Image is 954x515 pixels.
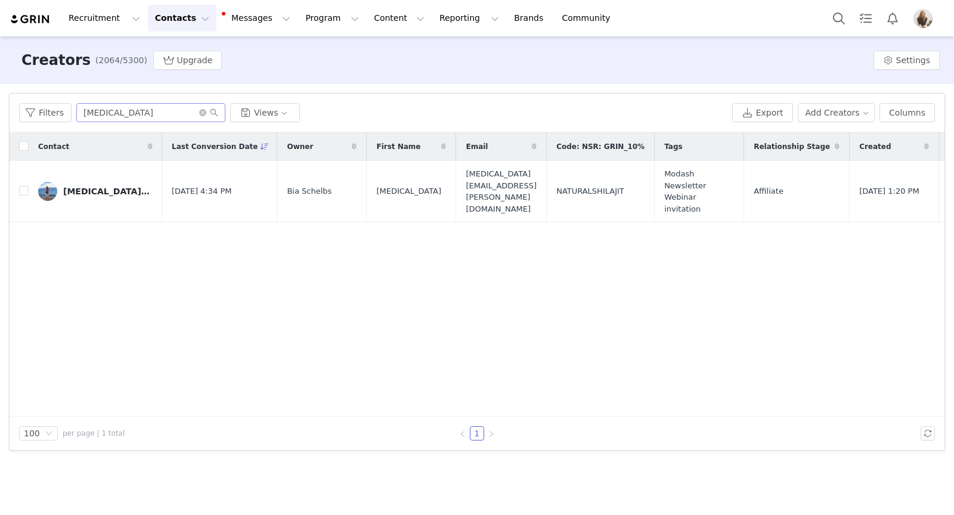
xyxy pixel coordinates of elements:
img: 89d266b1-9847-4230-9e59-151242500c39.jpg [913,9,933,28]
button: Messages [217,5,298,32]
a: Tasks [853,5,879,32]
span: Last Conversion Date [172,141,258,152]
span: [MEDICAL_DATA] [376,185,441,197]
button: Columns [879,103,935,122]
li: 1 [470,426,484,440]
span: Email [466,141,488,152]
button: Program [298,5,366,32]
button: Search [826,5,852,32]
a: 1 [470,427,484,440]
li: Previous Page [456,426,470,440]
span: [DATE] 4:34 PM [172,185,231,197]
span: Modash Newsletter Webinar invitation [664,168,734,215]
span: Owner [287,141,313,152]
input: Search... [76,103,225,122]
span: (2064/5300) [95,54,147,67]
span: First Name [376,141,420,152]
button: Reporting [432,5,506,32]
button: Filters [19,103,72,122]
span: [DATE] 1:20 PM [859,185,919,197]
div: [MEDICAL_DATA][PERSON_NAME] [63,187,153,196]
li: Next Page [484,426,498,440]
button: Profile [906,9,944,28]
i: icon: search [210,108,218,117]
span: Code: NSR: GRIN_10% [556,141,645,152]
button: Notifications [879,5,906,32]
button: Settings [874,51,940,70]
span: Relationship Stage [754,141,830,152]
span: NATURALSHILAJIT [556,185,624,197]
span: [MEDICAL_DATA][EMAIL_ADDRESS][PERSON_NAME][DOMAIN_NAME] [466,168,537,215]
button: Export [732,103,793,122]
button: Upgrade [153,51,222,70]
i: icon: right [488,430,495,438]
span: Tags [664,141,682,152]
span: Affiliate [754,185,783,197]
button: Contacts [148,5,216,32]
i: icon: left [459,430,466,438]
span: Bia Schelbs [287,185,332,197]
span: per page | 1 total [63,428,125,439]
span: Created [859,141,891,152]
i: icon: close-circle [199,109,206,116]
h3: Creators [21,49,91,71]
button: Content [367,5,432,32]
button: Recruitment [61,5,147,32]
img: grin logo [10,14,51,25]
span: Contact [38,141,69,152]
button: Views [230,103,300,122]
a: [MEDICAL_DATA][PERSON_NAME] [38,182,153,201]
a: Brands [507,5,554,32]
div: 100 [24,427,40,440]
img: 9543f031-e9c2-48ac-91f5-c396fd966ebc.jpg [38,182,57,201]
a: Community [555,5,623,32]
i: icon: down [45,430,52,438]
button: Add Creators [798,103,875,122]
